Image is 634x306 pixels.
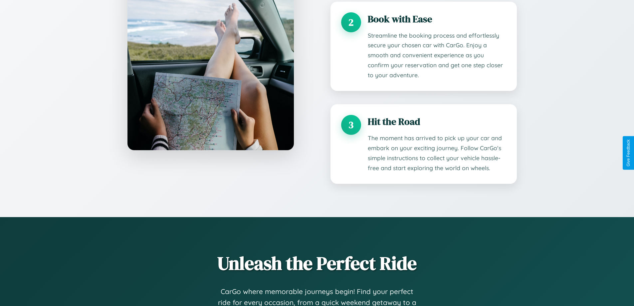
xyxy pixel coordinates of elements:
[368,133,506,173] p: The moment has arrived to pick up your car and embark on your exciting journey. Follow CarGo's si...
[368,115,506,128] h3: Hit the Road
[117,250,517,276] h2: Unleash the Perfect Ride
[341,115,361,135] div: 3
[368,12,506,26] h3: Book with Ease
[626,140,631,166] div: Give Feedback
[341,12,361,32] div: 2
[368,31,506,81] p: Streamline the booking process and effortlessly secure your chosen car with CarGo. Enjoy a smooth...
